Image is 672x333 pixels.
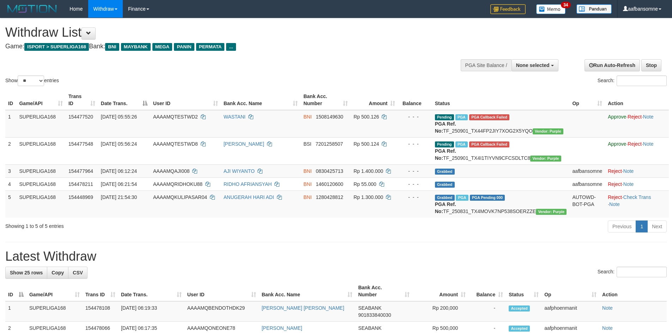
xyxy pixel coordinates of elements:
span: MEGA [152,43,172,51]
span: ISPORT > SUPERLIGA168 [24,43,89,51]
th: User ID: activate to sort column ascending [150,90,221,110]
label: Search: [598,75,667,86]
span: AAAAMQAJI008 [153,168,190,174]
span: None selected [516,62,550,68]
a: Note [609,201,620,207]
b: PGA Ref. No: [435,148,456,161]
span: AAAAMQRIDHOKU88 [153,181,202,187]
span: 34 [561,2,570,8]
td: SUPERLIGA168 [26,301,83,322]
button: None selected [511,59,558,71]
span: Grabbed [435,195,455,201]
td: AUTOWD-BOT-PGA [569,190,605,218]
span: Show 25 rows [10,270,43,276]
a: Reject [628,114,642,120]
td: · [605,177,669,190]
span: Rp 55.000 [353,181,376,187]
img: Button%20Memo.svg [536,4,566,14]
span: Copy 901833840030 to clipboard [358,312,391,318]
span: AAAAMQTESTWD2 [153,114,198,120]
span: BNI [303,181,311,187]
h1: Withdraw List [5,25,441,40]
span: 154477548 [68,141,93,147]
h1: Latest Withdraw [5,249,667,264]
span: Vendor URL: https://trx4.1velocity.biz [530,156,561,162]
td: aafbansomne [569,164,605,177]
a: Note [623,168,634,174]
span: PANIN [174,43,194,51]
span: BNI [303,194,311,200]
a: Approve [608,141,626,147]
span: BSI [303,141,311,147]
span: PGA Pending [470,195,505,201]
span: PGA Error [469,141,509,147]
span: 154448969 [68,194,93,200]
a: [PERSON_NAME] [PERSON_NAME] [262,305,344,311]
span: Copy [52,270,64,276]
div: - - - [401,181,429,188]
td: · [605,164,669,177]
img: MOTION_logo.png [5,4,59,14]
th: Balance [398,90,432,110]
span: Marked by aafmaleo [455,114,468,120]
th: Bank Acc. Name: activate to sort column ascending [259,281,356,301]
span: AAAAMQTESTWD8 [153,141,198,147]
span: Vendor URL: https://trx4.1velocity.biz [533,128,563,134]
td: aafphoenmanit [541,301,599,322]
th: Game/API: activate to sort column ascending [16,90,66,110]
th: Balance: activate to sort column ascending [468,281,506,301]
span: PERMATA [196,43,225,51]
label: Search: [598,267,667,277]
td: TF_250901_TX4I1TIYVN9CFCSDLTC8 [432,137,570,164]
th: Amount: activate to sort column ascending [351,90,398,110]
img: Feedback.jpg [490,4,526,14]
th: Trans ID: activate to sort column ascending [66,90,98,110]
td: Rp 200,000 [412,301,468,322]
a: CSV [68,267,87,279]
a: Note [602,305,613,311]
a: Stop [641,59,661,71]
span: Marked by aafmaleo [455,141,468,147]
a: Check Trans [623,194,651,200]
th: Date Trans.: activate to sort column ascending [118,281,184,301]
span: Copy 1460120600 to clipboard [316,181,343,187]
td: · · [605,190,669,218]
div: - - - [401,113,429,120]
span: Rp 500.124 [353,141,379,147]
a: ANUGERAH HARI ADI [224,194,274,200]
td: SUPERLIGA168 [16,137,66,164]
th: Op: activate to sort column ascending [569,90,605,110]
th: User ID: activate to sort column ascending [184,281,259,301]
span: SEABANK [358,325,381,331]
span: BNI [105,43,119,51]
div: - - - [401,168,429,175]
input: Search: [617,267,667,277]
span: [DATE] 06:21:54 [101,181,137,187]
span: 154478211 [68,181,93,187]
span: Pending [435,114,454,120]
th: Bank Acc. Number: activate to sort column ascending [301,90,351,110]
td: 1 [5,110,16,138]
span: Copy 7201258507 to clipboard [315,141,343,147]
a: Next [647,220,667,232]
b: PGA Ref. No: [435,121,456,134]
a: Reject [608,168,622,174]
span: [DATE] 21:54:30 [101,194,137,200]
a: Show 25 rows [5,267,47,279]
a: Note [643,141,654,147]
td: SUPERLIGA168 [16,190,66,218]
a: RIDHO AFRIANSYAH [224,181,272,187]
img: panduan.png [576,4,612,14]
th: ID [5,90,16,110]
td: · · [605,137,669,164]
span: 154477520 [68,114,93,120]
th: Trans ID: activate to sort column ascending [83,281,118,301]
th: Bank Acc. Name: activate to sort column ascending [221,90,301,110]
span: [DATE] 05:56:24 [101,141,137,147]
td: SUPERLIGA168 [16,177,66,190]
span: Grabbed [435,182,455,188]
th: Game/API: activate to sort column ascending [26,281,83,301]
span: Accepted [509,326,530,332]
a: Note [623,181,634,187]
span: Rp 500.126 [353,114,379,120]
